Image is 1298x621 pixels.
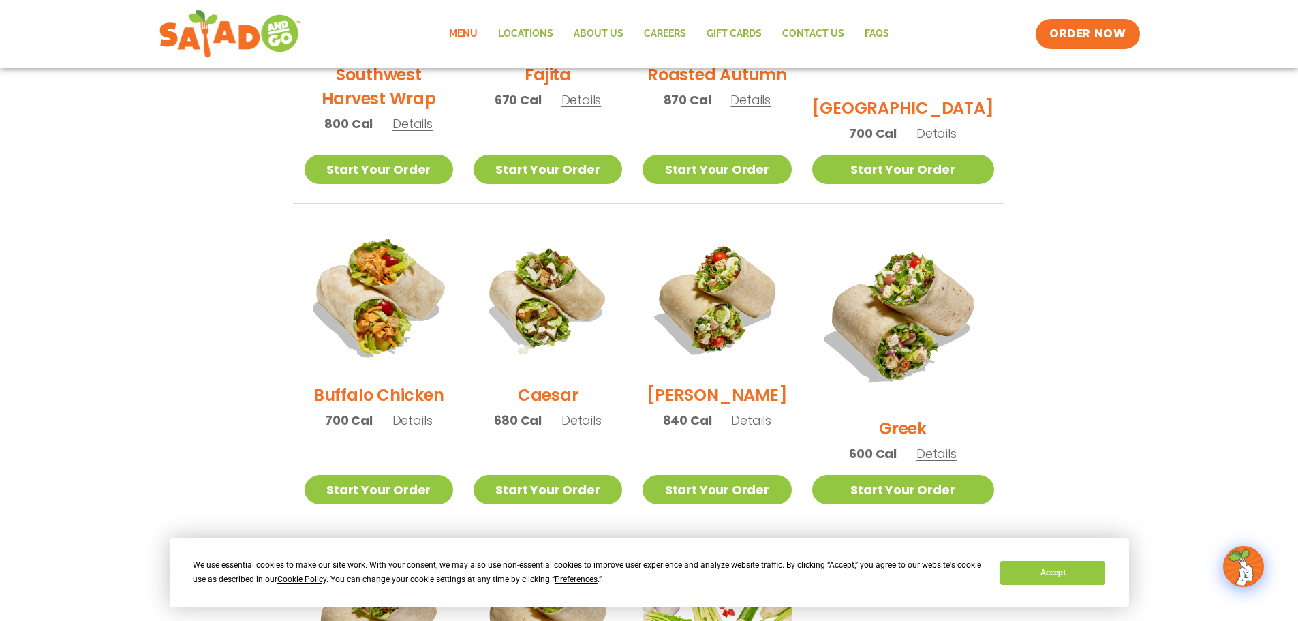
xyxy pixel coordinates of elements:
[849,444,897,463] span: 600 Cal
[647,383,787,407] h2: [PERSON_NAME]
[643,475,791,504] a: Start Your Order
[392,412,433,429] span: Details
[561,91,602,108] span: Details
[313,383,444,407] h2: Buffalo Chicken
[812,475,994,504] a: Start Your Order
[664,91,711,109] span: 870 Cal
[324,115,373,133] span: 800 Cal
[854,18,899,50] a: FAQs
[563,18,634,50] a: About Us
[812,224,994,406] img: Product photo for Greek Wrap
[474,224,622,373] img: Product photo for Caesar Wrap
[1049,26,1126,42] span: ORDER NOW
[474,155,622,184] a: Start Your Order
[772,18,854,50] a: Contact Us
[643,224,791,373] img: Product photo for Cobb Wrap
[193,558,984,587] div: We use essential cookies to make our site work. With your consent, we may also use non-essential ...
[634,18,696,50] a: Careers
[1036,19,1139,49] a: ORDER NOW
[305,155,453,184] a: Start Your Order
[439,18,488,50] a: Menu
[170,538,1129,607] div: Cookie Consent Prompt
[488,18,563,50] a: Locations
[474,475,622,504] a: Start Your Order
[325,411,373,429] span: 700 Cal
[849,124,897,142] span: 700 Cal
[812,155,994,184] a: Start Your Order
[305,63,453,110] h2: Southwest Harvest Wrap
[525,63,571,87] h2: Fajita
[305,475,453,504] a: Start Your Order
[291,211,465,386] img: Product photo for Buffalo Chicken Wrap
[555,575,598,584] span: Preferences
[663,411,712,429] span: 840 Cal
[879,416,927,440] h2: Greek
[392,115,433,132] span: Details
[1224,547,1263,586] img: wpChatIcon
[561,412,602,429] span: Details
[439,18,899,50] nav: Menu
[916,125,957,142] span: Details
[730,91,771,108] span: Details
[495,91,542,109] span: 670 Cal
[812,96,994,120] h2: [GEOGRAPHIC_DATA]
[643,155,791,184] a: Start Your Order
[494,411,542,429] span: 680 Cal
[696,18,772,50] a: GIFT CARDS
[277,575,326,584] span: Cookie Policy
[916,445,957,462] span: Details
[159,7,303,61] img: new-SAG-logo-768×292
[731,412,771,429] span: Details
[518,383,578,407] h2: Caesar
[647,63,787,87] h2: Roasted Autumn
[1000,561,1105,585] button: Accept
